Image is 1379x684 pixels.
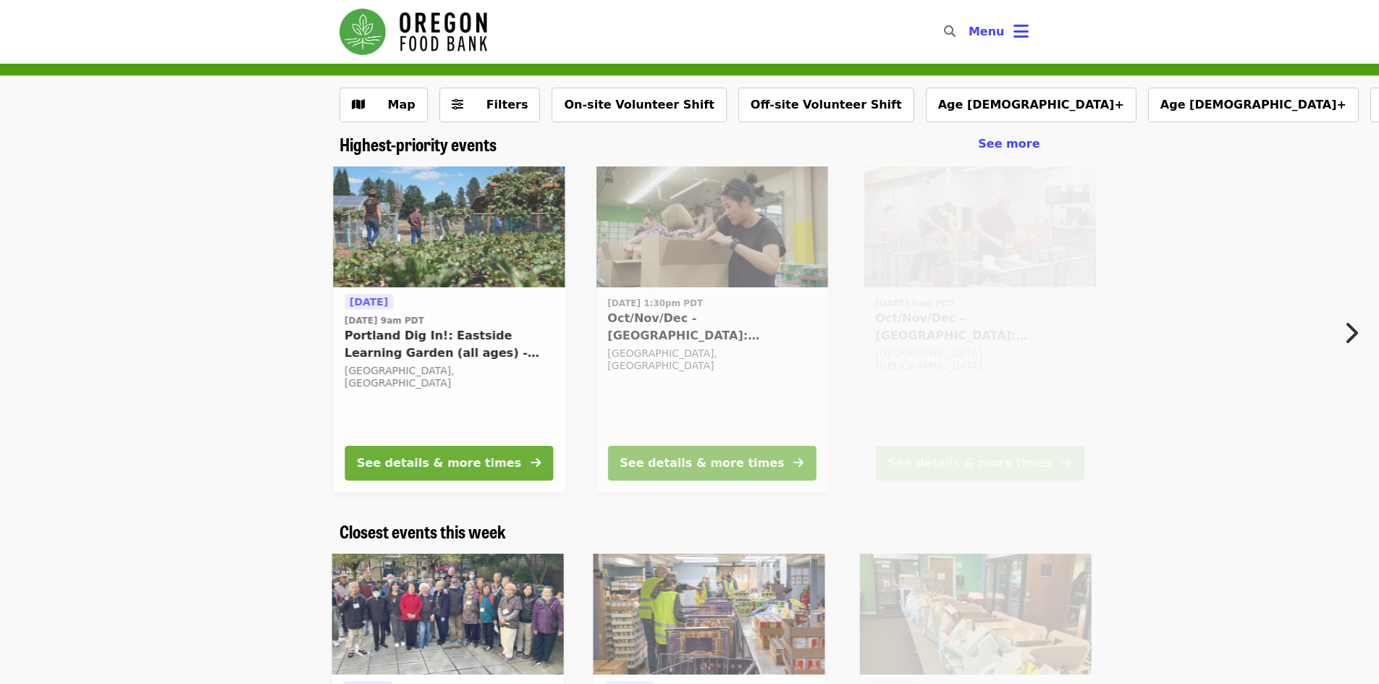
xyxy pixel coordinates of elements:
a: See more [978,135,1039,153]
span: See more [978,137,1039,151]
time: [DATE] 9am PDT [345,314,424,327]
div: [GEOGRAPHIC_DATA], [GEOGRAPHIC_DATA] [345,365,553,389]
a: See details for "Oct/Nov/Dec - Portland: Repack/Sort (age 8+)" [596,166,827,492]
i: sliders-h icon [452,98,463,111]
div: [GEOGRAPHIC_DATA], [GEOGRAPHIC_DATA] [607,347,816,372]
div: See details & more times [887,455,1052,472]
img: Oct/Nov/Dec - Portland: Repack/Sort (age 8+) organized by Oregon Food Bank [596,166,827,288]
span: Portland Dig In!: Eastside Learning Garden (all ages) - Aug/Sept/Oct [345,327,553,362]
button: See details & more times [607,446,816,481]
input: Search [964,14,976,49]
span: Menu [969,25,1005,38]
i: arrow-right icon [793,456,804,470]
div: Highest-priority events [328,134,1052,155]
img: Clay Street Table Food Pantry- Free Food Market organized by Oregon Food Bank [332,554,563,675]
span: [DATE] [350,296,388,308]
span: Oct/Nov/Dec - [GEOGRAPHIC_DATA]: Repack/Sort (age [DEMOGRAPHIC_DATA]+) [875,310,1084,345]
img: Northeast Emergency Food Program - Partner Agency Support organized by Oregon Food Bank [593,554,825,675]
button: Toggle account menu [957,14,1040,49]
button: Age [DEMOGRAPHIC_DATA]+ [926,88,1136,122]
button: Age [DEMOGRAPHIC_DATA]+ [1148,88,1359,122]
span: Map [388,98,416,111]
img: Oct/Nov/Dec - Portland: Repack/Sort (age 16+) organized by Oregon Food Bank [864,166,1095,288]
i: search icon [944,25,956,38]
i: map icon [352,98,365,111]
i: chevron-right icon [1344,319,1358,347]
button: Next item [1331,313,1379,353]
div: Closest events this week [328,521,1052,542]
a: See details for "Oct/Nov/Dec - Portland: Repack/Sort (age 16+)" [864,166,1095,492]
i: arrow-right icon [531,456,541,470]
a: See details for "Portland Dig In!: Eastside Learning Garden (all ages) - Aug/Sept/Oct" [333,166,565,492]
span: Oct/Nov/Dec - [GEOGRAPHIC_DATA]: Repack/Sort (age [DEMOGRAPHIC_DATA]+) [607,310,816,345]
button: See details & more times [875,446,1084,481]
a: Clay Street Table Food Pantry- Free Food Market [332,554,563,675]
span: Closest events this week [340,518,506,544]
img: Portland Dig In!: Eastside Learning Garden (all ages) - Aug/Sept/Oct organized by Oregon Food Bank [333,166,565,288]
button: Off-site Volunteer Shift [738,88,914,122]
button: See details & more times [345,446,553,481]
button: On-site Volunteer Shift [552,88,726,122]
time: [DATE] 9am PDT [875,297,955,310]
img: Oregon Food Bank - Home [340,9,487,55]
span: Highest-priority events [340,131,497,156]
span: Filters [486,98,528,111]
a: Highest-priority events [340,134,497,155]
div: See details & more times [357,455,521,472]
a: Closest events this week [340,521,506,542]
div: See details & more times [620,455,784,472]
img: Portland Open Bible - Partner Agency Support (16+) organized by Oregon Food Bank [859,554,1091,675]
i: bars icon [1013,21,1029,42]
button: Show map view [340,88,428,122]
button: Filters (0 selected) [439,88,541,122]
time: [DATE] 1:30pm PDT [607,297,703,310]
div: [GEOGRAPHIC_DATA], [GEOGRAPHIC_DATA] [875,347,1084,372]
i: arrow-right icon [1061,456,1071,470]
